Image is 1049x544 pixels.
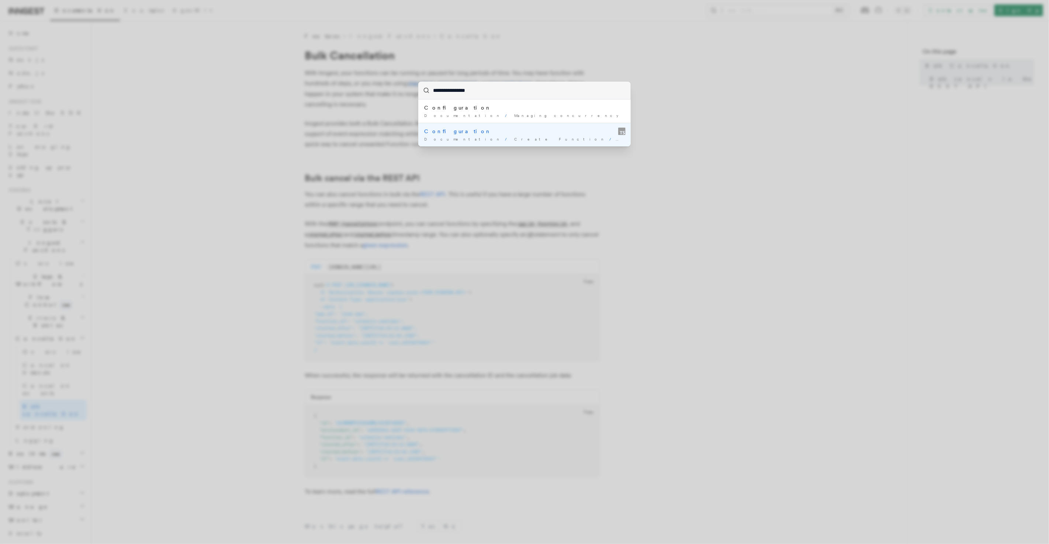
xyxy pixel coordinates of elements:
span: / [609,137,616,141]
span: Create Function [514,137,606,141]
span: Documentation [424,113,502,118]
span: Managing concurrency [514,113,619,118]
span: / [505,137,511,141]
span: Documentation [424,137,502,141]
div: Configuration [424,128,625,135]
div: Configuration [424,104,625,111]
span: / [505,113,511,118]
